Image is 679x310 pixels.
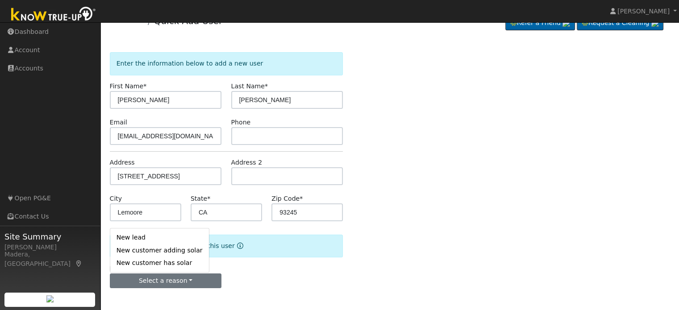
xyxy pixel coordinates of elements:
[46,295,54,302] img: retrieve
[300,195,303,202] span: Required
[110,256,209,269] a: New customer has solar
[110,82,147,91] label: First Name
[231,158,262,167] label: Address 2
[207,195,210,202] span: Required
[4,250,96,269] div: Madera, [GEOGRAPHIC_DATA]
[7,5,100,25] img: Know True-Up
[231,118,251,127] label: Phone
[271,194,303,203] label: Zip Code
[265,83,268,90] span: Required
[110,273,222,289] button: Select a reason
[4,243,96,252] div: [PERSON_NAME]
[505,16,575,31] a: Refer a Friend
[4,231,96,243] span: Site Summary
[235,242,243,249] a: Reason for new user
[231,82,268,91] label: Last Name
[562,20,570,27] img: retrieve
[75,260,83,267] a: Map
[617,8,670,15] span: [PERSON_NAME]
[110,158,135,167] label: Address
[110,194,122,203] label: City
[110,235,343,257] div: Select the reason for adding this user
[191,194,210,203] label: State
[143,83,146,90] span: Required
[110,118,127,127] label: Email
[110,231,209,244] a: New lead
[110,244,209,256] a: New customer adding solar
[651,20,658,27] img: retrieve
[116,17,145,24] a: Accounts
[110,52,343,75] div: Enter the information below to add a new user
[154,16,223,26] a: Quick Add User
[577,16,663,31] a: Request a Cleaning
